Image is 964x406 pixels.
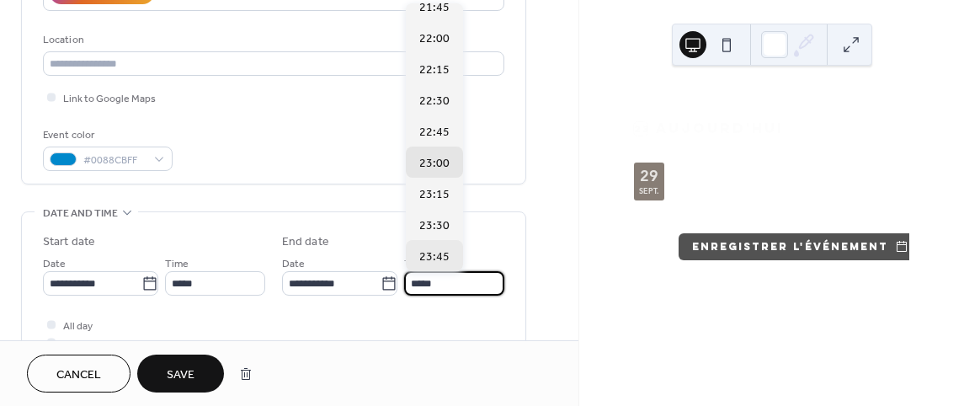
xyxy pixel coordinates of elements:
[419,217,450,235] span: 23:30
[419,93,450,110] span: 22:30
[679,160,909,179] div: Préparation Conseil
[63,335,132,353] span: Show date only
[63,90,156,108] span: Link to Google Maps
[697,204,724,222] span: 20:00
[419,61,450,79] span: 22:15
[419,155,450,173] span: 23:00
[137,355,224,393] button: Save
[43,233,95,251] div: Start date
[419,124,450,142] span: 22:45
[165,255,189,273] span: Time
[620,90,923,109] div: Événements à venir
[83,152,146,169] span: #0088CBFF
[167,366,194,384] span: Save
[43,255,66,273] span: Date
[419,248,450,266] span: 23:45
[640,168,658,184] div: 29
[697,185,831,203] span: lundi, septembre 29, 2025
[679,185,690,203] div: ​
[43,205,118,222] span: Date and time
[727,204,754,222] span: 23:00
[724,204,727,222] span: -
[63,318,93,335] span: All day
[419,30,450,48] span: 22:00
[282,255,305,273] span: Date
[419,186,450,204] span: 23:15
[27,355,130,393] button: Cancel
[639,187,659,195] div: sept.
[282,233,329,251] div: End date
[679,204,690,222] div: ​
[43,31,501,49] div: Location
[56,366,101,384] span: Cancel
[404,255,428,273] span: Time
[43,126,169,144] div: Event color
[679,233,922,260] button: Enregistrer l'événement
